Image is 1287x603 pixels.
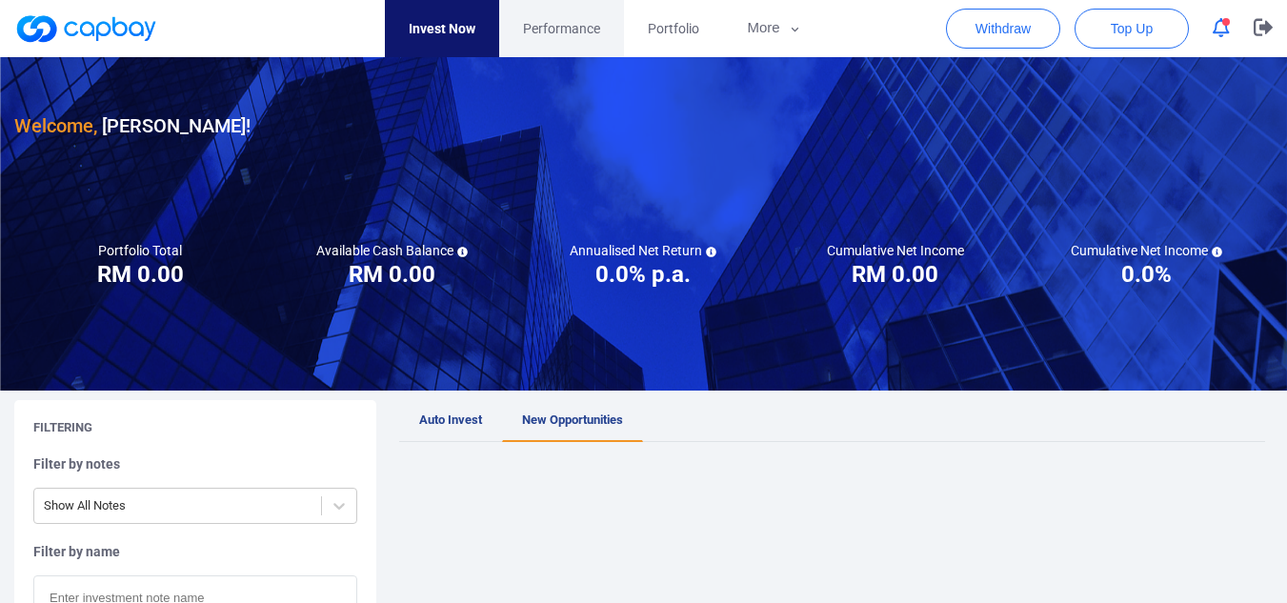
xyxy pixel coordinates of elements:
h3: 0.0% p.a. [595,259,691,290]
button: Withdraw [946,9,1060,49]
h5: Cumulative Net Income [827,242,964,259]
h5: Portfolio Total [98,242,182,259]
h5: Annualised Net Return [570,242,716,259]
h3: RM 0.00 [349,259,435,290]
span: New Opportunities [522,412,623,427]
h3: RM 0.00 [97,259,184,290]
h3: RM 0.00 [852,259,938,290]
h5: Filter by notes [33,455,357,472]
h5: Cumulative Net Income [1071,242,1222,259]
span: Welcome, [14,114,97,137]
h5: Filtering [33,419,92,436]
button: Top Up [1075,9,1189,49]
span: Performance [523,18,600,39]
h3: [PERSON_NAME] ! [14,111,251,141]
span: Top Up [1111,19,1153,38]
h3: 0.0% [1121,259,1172,290]
span: Auto Invest [419,412,482,427]
h5: Filter by name [33,543,357,560]
span: Portfolio [648,18,699,39]
h5: Available Cash Balance [316,242,468,259]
